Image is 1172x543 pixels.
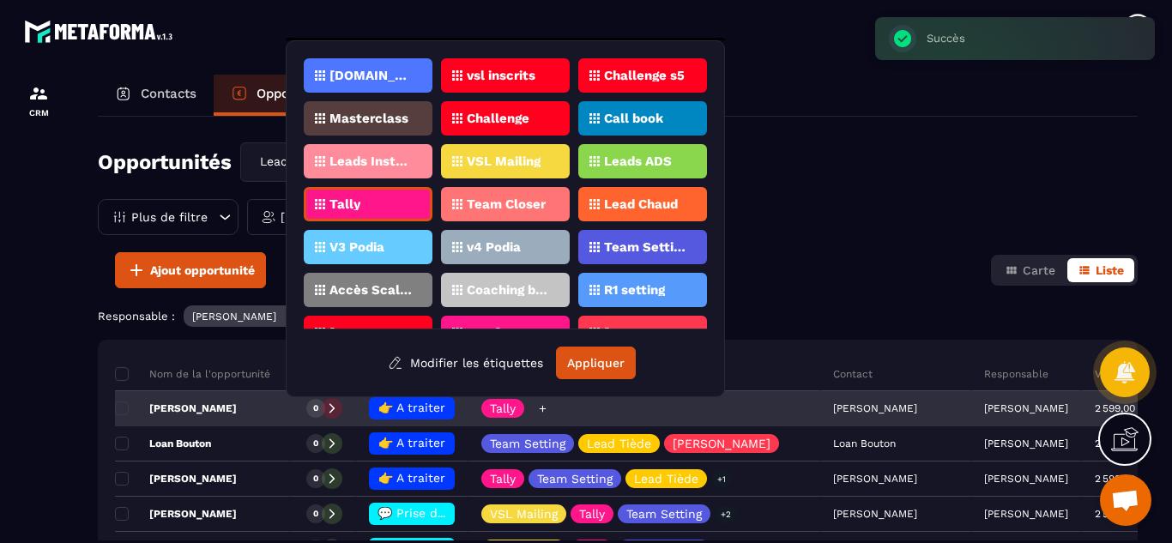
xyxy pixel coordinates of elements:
[467,112,529,124] p: Challenge
[711,470,732,488] p: +1
[313,508,318,520] p: 0
[715,505,737,523] p: +2
[115,401,237,415] p: [PERSON_NAME]
[604,284,665,296] p: R1 setting
[604,69,685,81] p: Challenge s5
[240,142,420,182] div: Search for option
[28,83,49,104] img: formation
[329,198,360,210] p: Tally
[604,198,678,210] p: Lead Chaud
[984,473,1068,485] p: [PERSON_NAME]
[141,86,196,101] p: Contacts
[490,473,516,485] p: Tally
[329,155,413,167] p: Leads Instagram
[4,108,73,118] p: CRM
[467,284,550,296] p: Coaching book
[257,86,338,101] p: Opportunités
[313,473,318,485] p: 0
[1023,263,1055,277] span: Carte
[1095,508,1145,520] p: 2 599,00 €
[833,367,873,381] p: Contact
[256,153,332,172] span: Lead Setting
[604,327,687,339] p: [PERSON_NAME]. 1:1 6m 3app
[313,402,318,414] p: 0
[24,15,178,47] img: logo
[98,145,232,179] h2: Opportunités
[604,241,687,253] p: Team Setting
[1096,263,1124,277] span: Liste
[150,262,255,279] span: Ajout opportunité
[329,284,413,296] p: Accès Scaler Podia
[587,437,651,449] p: Lead Tiède
[1095,402,1145,414] p: 2 599,00 €
[115,472,237,486] p: [PERSON_NAME]
[1095,367,1127,381] p: Valeur
[537,473,613,485] p: Team Setting
[115,437,211,450] p: Loan Bouton
[490,437,565,449] p: Team Setting
[192,311,276,323] p: [PERSON_NAME]
[329,327,413,339] p: [PERSON_NAME]
[1095,437,1145,449] p: 2 599,00 €
[1100,474,1151,526] div: Ouvrir le chat
[4,70,73,130] a: formationformationCRM
[579,508,605,520] p: Tally
[626,508,702,520] p: Team Setting
[467,327,550,339] p: SET [PERSON_NAME]
[115,507,237,521] p: [PERSON_NAME]
[467,241,521,253] p: v4 Podia
[131,211,208,223] p: Plus de filtre
[984,437,1068,449] p: [PERSON_NAME]
[378,436,445,449] span: 👉 A traiter
[490,508,558,520] p: VSL Mailing
[378,401,445,414] span: 👉 A traiter
[467,155,541,167] p: VSL Mailing
[1067,258,1134,282] button: Liste
[1095,473,1145,485] p: 2 599,00 €
[467,198,546,210] p: Team Closer
[490,402,516,414] p: Tally
[115,367,270,381] p: Nom de la l'opportunité
[313,437,318,449] p: 0
[984,402,1068,414] p: [PERSON_NAME]
[98,310,175,323] p: Responsable :
[984,367,1048,381] p: Responsable
[329,112,408,124] p: Masterclass
[673,437,770,449] p: [PERSON_NAME]
[994,258,1066,282] button: Carte
[378,506,548,520] span: 💬 Prise de contact effectué
[984,508,1068,520] p: [PERSON_NAME]
[378,471,445,485] span: 👉 A traiter
[115,252,266,288] button: Ajout opportunité
[604,155,672,167] p: Leads ADS
[467,69,535,81] p: vsl inscrits
[281,211,378,223] p: [PERSON_NAME]
[214,75,355,116] a: Opportunités
[604,112,663,124] p: Call book
[556,347,636,379] button: Appliquer
[329,241,384,253] p: V3 Podia
[329,69,413,81] p: [DOMAIN_NAME]
[98,75,214,116] a: Contacts
[375,347,556,378] button: Modifier les étiquettes
[634,473,698,485] p: Lead Tiède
